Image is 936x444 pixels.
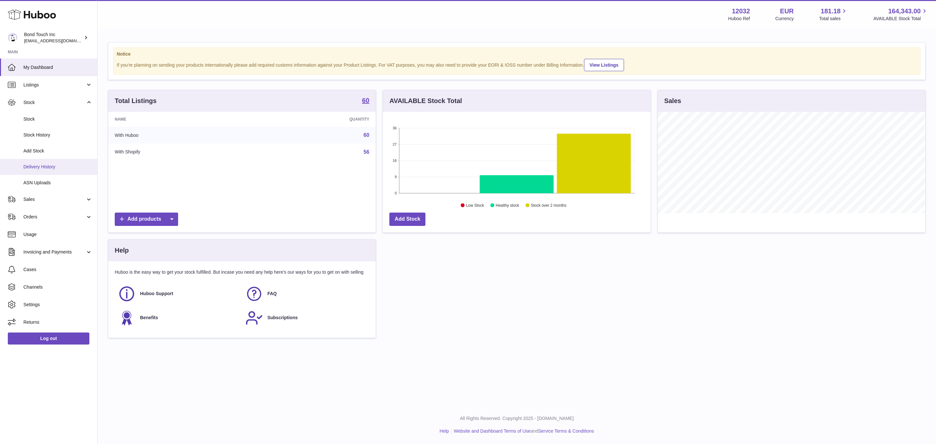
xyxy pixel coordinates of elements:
[23,214,85,220] span: Orders
[466,203,484,208] text: Low Stock
[23,302,92,308] span: Settings
[389,97,462,105] h3: AVAILABLE Stock Total
[24,32,83,44] div: Bond Touch Inc
[117,51,917,57] strong: Notice
[23,64,92,71] span: My Dashboard
[395,175,397,179] text: 9
[362,97,369,105] a: 60
[23,180,92,186] span: ASN Uploads
[23,116,92,122] span: Stock
[888,7,921,16] span: 164,343.00
[24,38,96,43] span: [EMAIL_ADDRESS][DOMAIN_NAME]
[115,97,157,105] h3: Total Listings
[23,319,92,325] span: Returns
[364,132,370,138] a: 60
[23,164,92,170] span: Delivery History
[140,315,158,321] span: Benefits
[451,428,594,434] li: and
[664,97,681,105] h3: Sales
[819,7,848,22] a: 181.18 Total sales
[775,16,794,22] div: Currency
[728,16,750,22] div: Huboo Ref
[118,285,239,303] a: Huboo Support
[584,59,624,71] a: View Listings
[362,97,369,104] strong: 60
[23,132,92,138] span: Stock History
[108,144,253,161] td: With Shopify
[395,191,397,195] text: 0
[115,269,369,275] p: Huboo is the easy way to get your stock fulfilled. But incase you need any help here's our ways f...
[118,309,239,327] a: Benefits
[115,213,178,226] a: Add products
[23,231,92,238] span: Usage
[496,203,520,208] text: Healthy stock
[454,428,530,434] a: Website and Dashboard Terms of Use
[253,112,376,127] th: Quantity
[873,16,928,22] span: AVAILABLE Stock Total
[393,126,397,130] text: 36
[23,99,85,106] span: Stock
[873,7,928,22] a: 164,343.00 AVAILABLE Stock Total
[245,309,366,327] a: Subscriptions
[23,249,85,255] span: Invoicing and Payments
[819,16,848,22] span: Total sales
[531,203,566,208] text: Stock over 2 months
[538,428,594,434] a: Service Terms & Conditions
[364,149,370,155] a: 56
[103,415,931,422] p: All Rights Reserved. Copyright 2025 - [DOMAIN_NAME]
[393,142,397,146] text: 27
[108,112,253,127] th: Name
[23,267,92,273] span: Cases
[140,291,173,297] span: Huboo Support
[780,7,794,16] strong: EUR
[267,315,298,321] span: Subscriptions
[440,428,449,434] a: Help
[393,159,397,163] text: 18
[23,82,85,88] span: Listings
[8,333,89,344] a: Log out
[389,213,425,226] a: Add Stock
[115,246,129,255] h3: Help
[245,285,366,303] a: FAQ
[23,148,92,154] span: Add Stock
[8,33,18,43] img: logistics@bond-touch.com
[23,196,85,202] span: Sales
[23,284,92,290] span: Channels
[108,127,253,144] td: With Huboo
[117,58,917,71] div: If you're planning on sending your products internationally please add required customs informati...
[732,7,750,16] strong: 12032
[821,7,840,16] span: 181.18
[267,291,277,297] span: FAQ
